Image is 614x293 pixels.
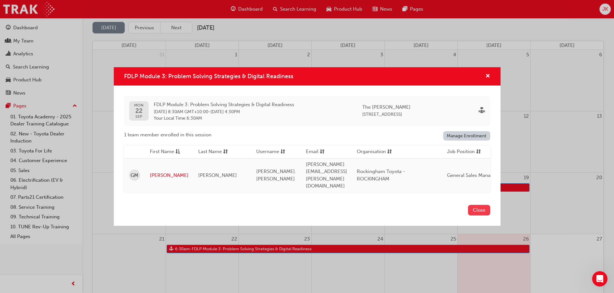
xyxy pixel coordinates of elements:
[134,114,143,119] span: SEP
[479,107,485,115] span: sessionType_FACE_TO_FACE-icon
[468,205,490,215] button: Close
[150,148,174,156] span: First Name
[256,148,292,156] button: Usernamesorting-icon
[387,148,392,156] span: sorting-icon
[362,112,402,117] span: [STREET_ADDRESS]
[485,72,490,80] button: cross-icon
[131,172,138,179] span: GM
[150,172,189,179] a: [PERSON_NAME]
[592,271,608,287] iframe: Intercom live chat
[476,148,481,156] span: sorting-icon
[198,148,222,156] span: Last Name
[154,101,294,108] span: FDLP Module 3: Problem Solving Strategies & Digital Readiness
[320,148,325,156] span: sorting-icon
[124,131,211,139] span: 1 team member enrolled in this session
[198,172,237,178] span: [PERSON_NAME]
[175,148,180,156] span: asc-icon
[154,115,294,121] span: Your Local Time : 6:30AM
[306,148,318,156] span: Email
[256,148,279,156] span: Username
[357,148,392,156] button: Organisationsorting-icon
[223,148,228,156] span: sorting-icon
[485,74,490,79] span: cross-icon
[210,109,240,114] span: 26 Sep 2025 4:30PM
[447,172,498,178] span: General Sales Manager
[154,101,294,121] div: -
[362,104,411,111] span: The [PERSON_NAME]
[124,73,293,80] span: FDLP Module 3: Problem Solving Strategies & Digital Readiness
[198,148,234,156] button: Last Namesorting-icon
[280,148,285,156] span: sorting-icon
[134,103,143,107] span: MON
[306,148,341,156] button: Emailsorting-icon
[114,67,501,226] div: FDLP Module 3: Problem Solving Strategies & Digital Readiness
[357,169,405,182] span: Rockingham Toyota - ROCKINGHAM
[447,148,482,156] button: Job Positionsorting-icon
[443,131,490,141] a: Manage Enrollment
[447,148,475,156] span: Job Position
[256,169,296,182] span: [PERSON_NAME].[PERSON_NAME]
[154,109,208,114] span: 22 Sep 2025 8:30AM GMT+10:00
[357,148,386,156] span: Organisation
[306,161,347,189] span: [PERSON_NAME][EMAIL_ADDRESS][PERSON_NAME][DOMAIN_NAME]
[134,107,143,114] span: 22
[150,148,185,156] button: First Nameasc-icon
